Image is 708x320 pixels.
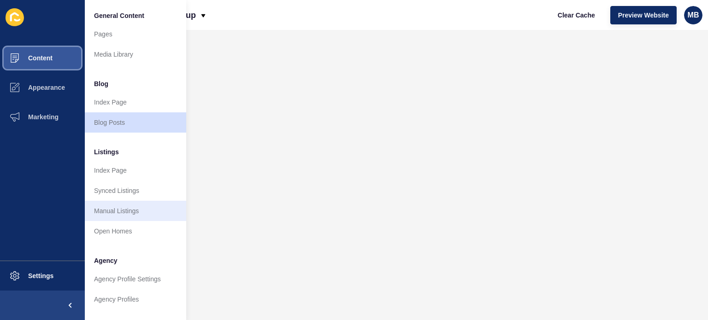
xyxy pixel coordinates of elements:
[85,180,186,201] a: Synced Listings
[85,289,186,309] a: Agency Profiles
[85,160,186,180] a: Index Page
[94,147,119,157] span: Listings
[85,44,186,64] a: Media Library
[618,11,669,20] span: Preview Website
[85,221,186,241] a: Open Homes
[94,79,108,88] span: Blog
[610,6,677,24] button: Preview Website
[558,11,595,20] span: Clear Cache
[85,92,186,112] a: Index Page
[85,201,186,221] a: Manual Listings
[85,269,186,289] a: Agency Profile Settings
[94,11,144,20] span: General Content
[94,256,118,265] span: Agency
[550,6,603,24] button: Clear Cache
[688,11,699,20] span: MB
[85,112,186,133] a: Blog Posts
[85,24,186,44] a: Pages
